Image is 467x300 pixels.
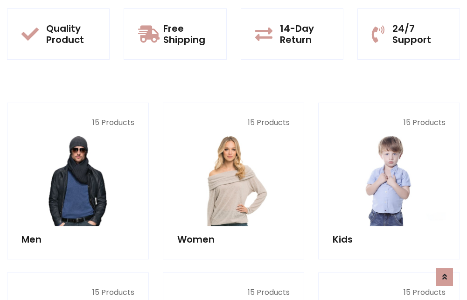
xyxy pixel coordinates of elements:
p: 15 Products [21,287,134,298]
p: 15 Products [333,287,446,298]
h5: 14-Day Return [280,23,329,45]
p: 15 Products [177,287,290,298]
h5: Men [21,234,134,245]
p: 15 Products [177,117,290,128]
h5: 24/7 Support [392,23,446,45]
p: 15 Products [21,117,134,128]
p: 15 Products [333,117,446,128]
h5: Quality Product [46,23,95,45]
h5: Kids [333,234,446,245]
h5: Free Shipping [163,23,212,45]
h5: Women [177,234,290,245]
